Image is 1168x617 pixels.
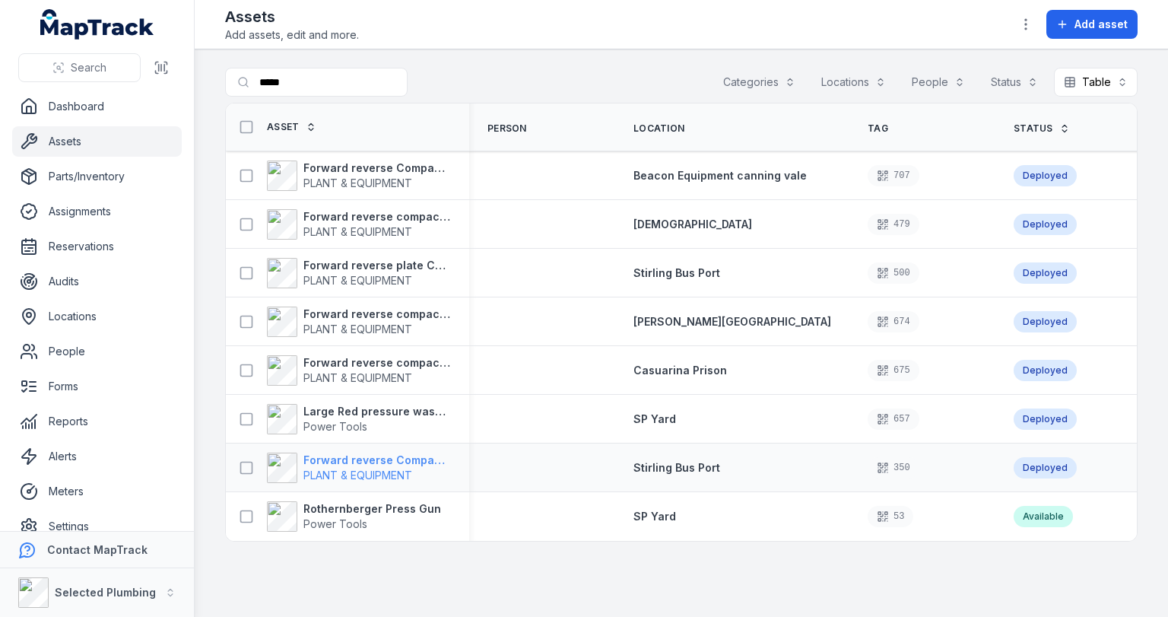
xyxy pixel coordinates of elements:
[868,165,919,186] div: 707
[267,355,451,386] a: Forward reverse compactor CR8 [PERSON_NAME] 605kgPLANT & EQUIPMENT
[868,262,919,284] div: 500
[633,363,727,378] a: Casuarina Prison
[303,371,412,384] span: PLANT & EQUIPMENT
[868,360,919,381] div: 675
[12,231,182,262] a: Reservations
[633,460,720,475] a: Stirling Bus Port
[303,453,451,468] strong: Forward reverse Compactor 100/80 Bomag 726kg
[633,217,752,232] a: [DEMOGRAPHIC_DATA]
[868,409,919,430] div: 657
[12,476,182,507] a: Meters
[633,266,720,279] span: Stirling Bus Port
[1014,122,1070,135] a: Status
[267,453,451,483] a: Forward reverse Compactor 100/80 Bomag 726kgPLANT & EQUIPMENT
[267,121,316,133] a: Asset
[12,266,182,297] a: Audits
[1014,457,1077,479] div: Deployed
[1014,506,1073,527] div: Available
[633,364,727,377] span: Casuarina Prison
[18,53,141,82] button: Search
[12,301,182,332] a: Locations
[487,122,527,135] span: Person
[1046,10,1138,39] button: Add asset
[633,122,684,135] span: Location
[12,161,182,192] a: Parts/Inventory
[868,457,919,479] div: 350
[633,412,676,427] a: SP Yard
[633,412,676,425] span: SP Yard
[40,9,154,40] a: MapTrack
[55,586,156,599] strong: Selected Plumbing
[267,209,451,240] a: Forward reverse compactor BPR455 Bomag 400kgPLANT & EQUIPMENT
[267,258,451,288] a: Forward reverse plate Compactor MVH308D Mikasa 361kgPLANT & EQUIPMENT
[303,469,412,482] span: PLANT & EQUIPMENT
[267,404,451,434] a: Large Red pressure washerPower Tools
[868,214,919,235] div: 479
[303,501,441,517] strong: Rothernberger Press Gun
[633,509,676,524] a: SP Yard
[303,420,367,433] span: Power Tools
[267,307,451,337] a: Forward reverse compactor 100/80 Bomag 726kgPLANT & EQUIPMENT
[267,121,300,133] span: Asset
[1014,311,1077,332] div: Deployed
[633,510,676,523] span: SP Yard
[1014,214,1077,235] div: Deployed
[12,91,182,122] a: Dashboard
[1014,122,1053,135] span: Status
[12,511,182,542] a: Settings
[1074,17,1128,32] span: Add asset
[303,177,412,189] span: PLANT & EQUIPMENT
[303,404,451,419] strong: Large Red pressure washer
[981,68,1048,97] button: Status
[868,506,913,527] div: 53
[902,68,975,97] button: People
[1014,262,1077,284] div: Deployed
[303,209,451,224] strong: Forward reverse compactor BPR455 Bomag 400kg
[225,27,359,43] span: Add assets, edit and more.
[225,6,359,27] h2: Assets
[303,323,412,336] span: PLANT & EQUIPMENT
[868,122,888,135] span: Tag
[303,355,451,371] strong: Forward reverse compactor CR8 [PERSON_NAME] 605kg
[303,517,367,530] span: Power Tools
[633,461,720,474] span: Stirling Bus Port
[303,274,412,287] span: PLANT & EQUIPMENT
[303,225,412,238] span: PLANT & EQUIPMENT
[1054,68,1138,97] button: Table
[12,406,182,437] a: Reports
[633,315,831,328] span: [PERSON_NAME][GEOGRAPHIC_DATA]
[633,314,831,329] a: [PERSON_NAME][GEOGRAPHIC_DATA]
[303,258,451,273] strong: Forward reverse plate Compactor MVH308D Mikasa 361kg
[303,307,451,322] strong: Forward reverse compactor 100/80 Bomag 726kg
[12,126,182,157] a: Assets
[633,169,807,182] span: Beacon Equipment canning vale
[303,161,451,176] strong: Forward reverse Compactor DPU110 [PERSON_NAME] 830kg
[267,161,451,191] a: Forward reverse Compactor DPU110 [PERSON_NAME] 830kgPLANT & EQUIPMENT
[71,60,106,75] span: Search
[633,168,807,183] a: Beacon Equipment canning vale
[868,311,919,332] div: 674
[267,501,441,532] a: Rothernberger Press GunPower Tools
[633,218,752,231] span: [DEMOGRAPHIC_DATA]
[1014,360,1077,381] div: Deployed
[12,196,182,227] a: Assignments
[1014,165,1077,186] div: Deployed
[12,441,182,472] a: Alerts
[1014,409,1077,430] div: Deployed
[12,336,182,367] a: People
[633,266,720,281] a: Stirling Bus Port
[12,371,182,402] a: Forms
[47,543,148,556] strong: Contact MapTrack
